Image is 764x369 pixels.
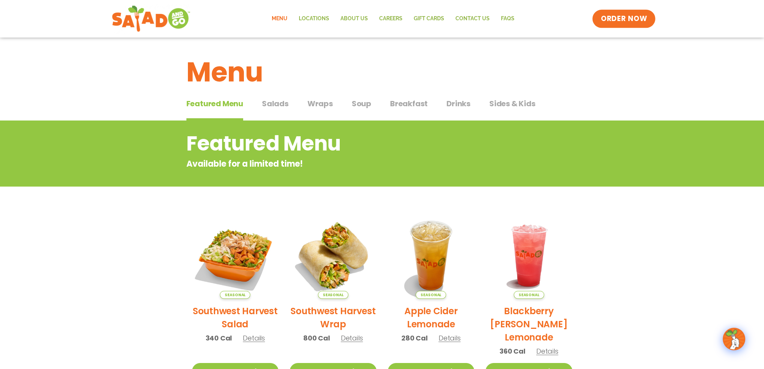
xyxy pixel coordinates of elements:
[186,158,517,170] p: Available for a limited time!
[318,291,348,299] span: Seasonal
[416,291,446,299] span: Seasonal
[439,333,461,343] span: Details
[499,346,525,356] span: 360 Cal
[335,10,374,27] a: About Us
[243,333,265,343] span: Details
[388,304,475,331] h2: Apple Cider Lemonade
[390,98,428,109] span: Breakfast
[592,10,655,28] a: ORDER NOW
[192,212,279,299] img: Product photo for Southwest Harvest Salad
[192,304,279,331] h2: Southwest Harvest Salad
[352,98,371,109] span: Soup
[186,95,578,121] div: Tabbed content
[186,98,243,109] span: Featured Menu
[341,333,363,343] span: Details
[290,212,377,299] img: Product photo for Southwest Harvest Wrap
[536,346,558,356] span: Details
[266,10,520,27] nav: Menu
[112,4,191,34] img: new-SAG-logo-768×292
[495,10,520,27] a: FAQs
[723,328,744,349] img: wpChatIcon
[601,14,647,24] span: ORDER NOW
[186,52,578,92] h1: Menu
[388,212,475,299] img: Product photo for Apple Cider Lemonade
[486,304,572,344] h2: Blackberry [PERSON_NAME] Lemonade
[374,10,408,27] a: Careers
[446,98,471,109] span: Drinks
[408,10,450,27] a: GIFT CARDS
[293,10,335,27] a: Locations
[514,291,544,299] span: Seasonal
[489,98,536,109] span: Sides & Kids
[220,291,250,299] span: Seasonal
[401,333,428,343] span: 280 Cal
[307,98,333,109] span: Wraps
[290,304,377,331] h2: Southwest Harvest Wrap
[303,333,330,343] span: 800 Cal
[266,10,293,27] a: Menu
[450,10,495,27] a: Contact Us
[262,98,289,109] span: Salads
[206,333,232,343] span: 340 Cal
[186,128,517,159] h2: Featured Menu
[486,212,572,299] img: Product photo for Blackberry Bramble Lemonade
